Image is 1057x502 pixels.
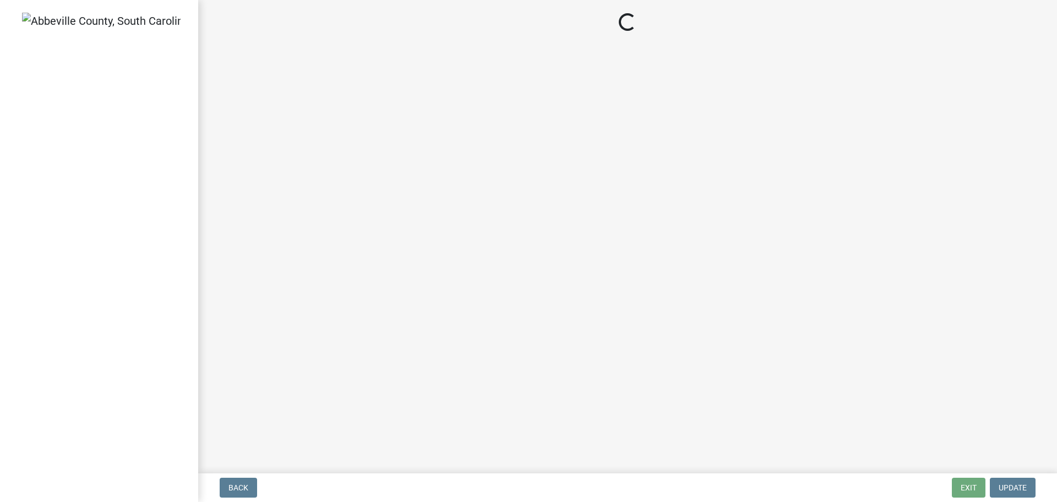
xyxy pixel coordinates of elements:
[22,13,181,29] img: Abbeville County, South Carolina
[220,478,257,498] button: Back
[990,478,1036,498] button: Update
[999,483,1027,492] span: Update
[228,483,248,492] span: Back
[952,478,985,498] button: Exit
